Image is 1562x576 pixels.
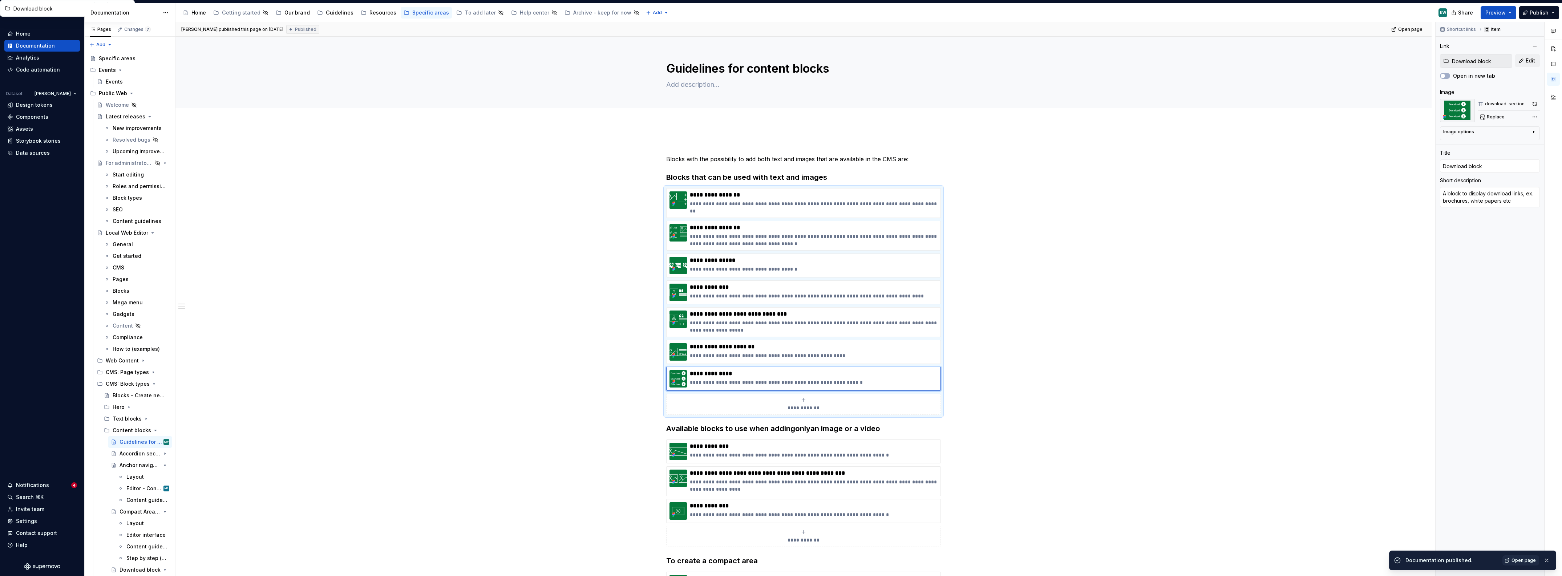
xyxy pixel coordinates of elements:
[1398,27,1423,32] span: Open page
[145,27,151,32] span: 7
[101,308,172,320] a: Gadgets
[795,424,810,433] strong: only
[16,66,60,73] div: Code automation
[87,53,172,64] a: Specific areas
[644,8,671,18] button: Add
[101,285,172,297] a: Blocks
[113,183,168,190] div: Roles and permissions
[96,42,105,48] span: Add
[669,224,687,242] img: 65ee2069-b283-4612-a18c-491c3a4d83c4.png
[273,7,313,19] a: Our brand
[4,527,80,539] button: Contact support
[4,539,80,551] button: Help
[1443,129,1537,138] button: Image options
[4,147,80,159] a: Data sources
[106,101,129,109] div: Welcome
[106,113,145,120] div: Latest releases
[16,125,33,133] div: Assets
[101,390,172,401] a: Blocks - Create new block
[401,7,452,19] a: Specific areas
[284,9,310,16] div: Our brand
[295,27,316,32] span: Published
[1487,114,1505,120] span: Replace
[101,297,172,308] a: Mega menu
[113,403,125,411] div: Hero
[120,508,161,515] div: Compact Area Section
[113,252,141,260] div: Get started
[165,485,168,492] div: ME
[16,506,44,513] div: Invite team
[669,284,687,301] img: 76f41a72-43a0-4bea-a8fe-1064c1653ed0.png
[90,9,159,16] div: Documentation
[1485,9,1506,16] span: Preview
[669,470,687,487] img: 46ea6258-5a24-4f49-908b-c871785d5b22.png
[669,311,687,328] img: 0fb3940e-3333-47ca-b62d-f54061ef8fd4.png
[666,423,941,434] h3: Available blocks to use when adding an image or a video
[4,479,80,491] button: Notifications4
[669,502,687,520] img: b6fa9655-0b21-4dfd-b07c-e875519845c3.png
[1447,27,1476,32] span: Shortcut links
[4,135,80,147] a: Storybook stories
[180,7,209,19] a: Home
[1502,555,1539,565] a: Open page
[35,91,71,97] span: [PERSON_NAME]
[1440,149,1450,157] div: Title
[94,111,172,122] a: Latest releases
[124,27,151,32] div: Changes
[101,239,172,250] a: General
[113,136,150,143] div: Resolved bugs
[16,30,31,37] div: Home
[669,191,687,209] img: a38aacc9-777c-4085-920d-e0382cb13b17.png
[113,148,168,155] div: Upcoming improvements
[108,564,172,576] a: Download block
[101,250,172,262] a: Get started
[669,370,687,388] img: 531bbf5e-0868-485b-9576-83ce74137aaa.png
[666,172,941,182] h3: Blocks that can be used with text and images
[666,155,941,163] p: Blocks with the possibility to add both text and images that are available in the CMS are:
[113,392,168,399] div: Blocks - Create new block
[126,520,144,527] div: Layout
[126,485,162,492] div: Editor - Content tab
[106,78,123,85] div: Events
[16,42,55,49] div: Documentation
[94,378,172,390] div: CMS: Block types
[120,566,161,573] div: Download block
[106,369,149,376] div: CMS: Page types
[113,311,134,318] div: Gadgets
[113,415,142,422] div: Text blocks
[101,425,172,436] div: Content blocks
[1440,42,1449,50] div: Link
[1438,24,1479,35] button: Shortcut links
[16,149,50,157] div: Data sources
[99,66,116,74] div: Events
[1440,99,1475,122] img: 531bbf5e-0868-485b-9576-83ce74137aaa.png
[101,134,172,146] a: Resolved bugs
[71,482,77,488] span: 4
[113,276,129,283] div: Pages
[115,483,172,494] a: Editor - Content tabME
[101,401,172,413] div: Hero
[1481,6,1516,19] button: Preview
[1530,9,1549,16] span: Publish
[1440,159,1540,173] input: Add title
[666,556,941,566] h3: To create a compact area
[1405,557,1498,564] div: Documentation published.
[87,40,114,50] button: Add
[101,122,172,134] a: New improvements
[180,5,642,20] div: Page tree
[108,506,172,518] a: Compact Area Section
[113,194,142,202] div: Block types
[465,9,496,16] div: To add later
[126,496,168,504] div: Content guidelines
[1440,177,1481,184] div: Short description
[24,563,60,570] svg: Supernova Logo
[126,473,144,480] div: Layout
[113,345,160,353] div: How to (examples)
[1440,187,1540,207] textarea: A block to display download links, ex. brochures, white papers etc
[99,90,127,97] div: Public Web
[181,27,218,32] span: [PERSON_NAME]
[16,518,37,525] div: Settings
[358,7,399,19] a: Resources
[115,552,172,564] a: Step by step (will be replaced by video)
